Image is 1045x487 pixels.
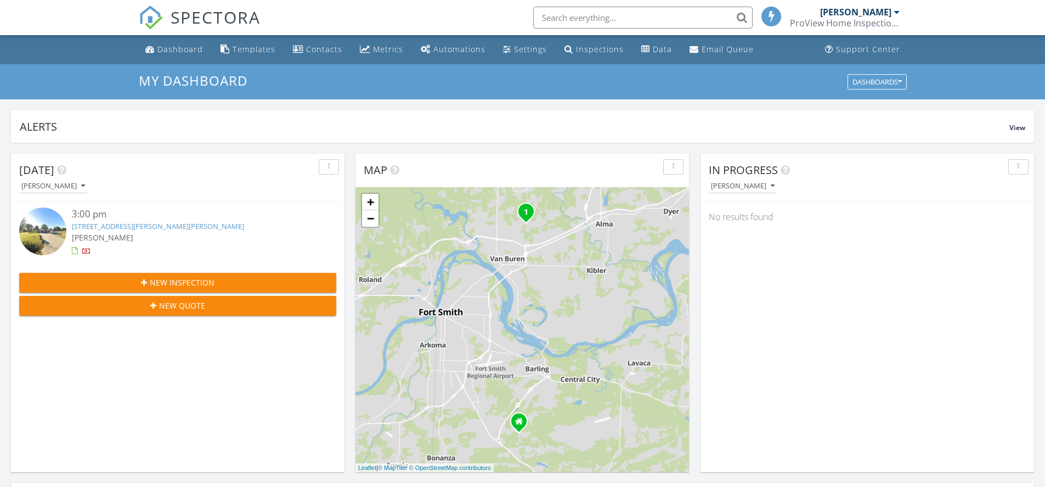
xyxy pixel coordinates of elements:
[576,44,624,54] div: Inspections
[72,232,133,243] span: [PERSON_NAME]
[364,163,387,177] span: Map
[852,78,902,86] div: Dashboards
[499,40,551,60] a: Settings
[637,40,676,60] a: Data
[373,44,403,54] div: Metrics
[171,5,261,29] span: SPECTORA
[19,296,336,316] button: New Quote
[1009,123,1025,132] span: View
[709,179,777,194] button: [PERSON_NAME]
[141,40,207,60] a: Dashboard
[533,7,753,29] input: Search everything...
[524,209,528,216] i: 1
[233,44,275,54] div: Templates
[560,40,628,60] a: Inspections
[702,44,754,54] div: Email Queue
[216,40,280,60] a: Templates
[72,208,310,221] div: 3:00 pm
[711,182,775,190] div: [PERSON_NAME]
[433,44,485,54] div: Automations
[20,119,1009,134] div: Alerts
[21,182,85,190] div: [PERSON_NAME]
[358,464,376,471] a: Leaflet
[19,179,87,194] button: [PERSON_NAME]
[820,7,891,18] div: [PERSON_NAME]
[709,163,778,177] span: In Progress
[139,5,163,30] img: The Best Home Inspection Software - Spectora
[159,300,205,311] span: New Quote
[701,202,1034,232] div: No results found
[306,44,342,54] div: Contacts
[157,44,203,54] div: Dashboard
[139,71,247,89] span: My Dashboard
[526,211,533,218] div: 2825 N Rudy Rd, Van Buren, AR 72956
[685,40,758,60] a: Email Queue
[19,208,336,258] a: 3:00 pm [STREET_ADDRESS][PERSON_NAME][PERSON_NAME] [PERSON_NAME]
[409,464,491,471] a: © OpenStreetMap contributors
[19,163,54,177] span: [DATE]
[362,210,379,227] a: Zoom out
[19,273,336,293] button: New Inspection
[378,464,408,471] a: © MapTiler
[821,40,905,60] a: Support Center
[362,194,379,210] a: Zoom in
[790,18,900,29] div: ProView Home Inspections, LLC
[72,221,244,231] a: [STREET_ADDRESS][PERSON_NAME][PERSON_NAME]
[139,15,261,38] a: SPECTORA
[514,44,547,54] div: Settings
[355,40,408,60] a: Metrics
[653,44,672,54] div: Data
[289,40,347,60] a: Contacts
[519,421,526,428] div: 12633 Parnell Ln, Fort Smith AR 72916
[836,44,900,54] div: Support Center
[416,40,490,60] a: Automations (Basic)
[848,74,907,89] button: Dashboards
[150,277,214,288] span: New Inspection
[19,208,66,255] img: streetview
[355,463,494,473] div: |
